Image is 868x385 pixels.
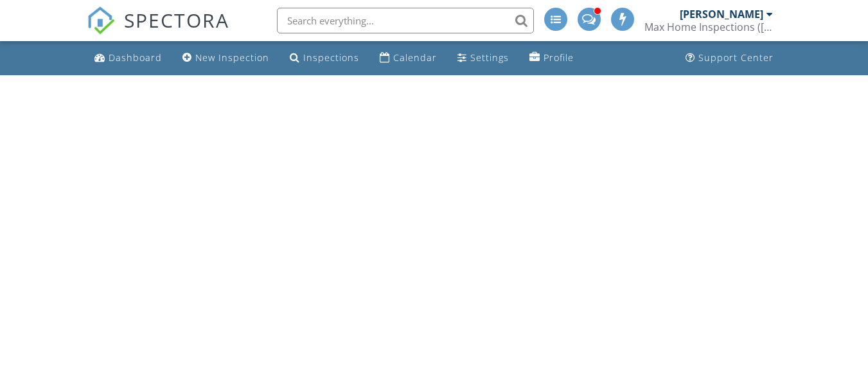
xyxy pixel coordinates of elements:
a: New Inspection [177,46,274,70]
div: [PERSON_NAME] [680,8,763,21]
input: Search everything... [277,8,534,33]
a: Inspections [285,46,364,70]
div: Dashboard [109,51,162,64]
a: Calendar [375,46,442,70]
a: Profile [524,46,579,70]
div: New Inspection [195,51,269,64]
img: The Best Home Inspection Software - Spectora [87,6,115,35]
div: Max Home Inspections (Tri County) [644,21,773,33]
a: Dashboard [89,46,167,70]
div: Settings [470,51,509,64]
div: Support Center [698,51,774,64]
div: Profile [544,51,574,64]
div: Calendar [393,51,437,64]
a: Support Center [680,46,779,70]
span: SPECTORA [124,6,229,33]
a: SPECTORA [87,17,229,44]
a: Settings [452,46,514,70]
div: Inspections [303,51,359,64]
